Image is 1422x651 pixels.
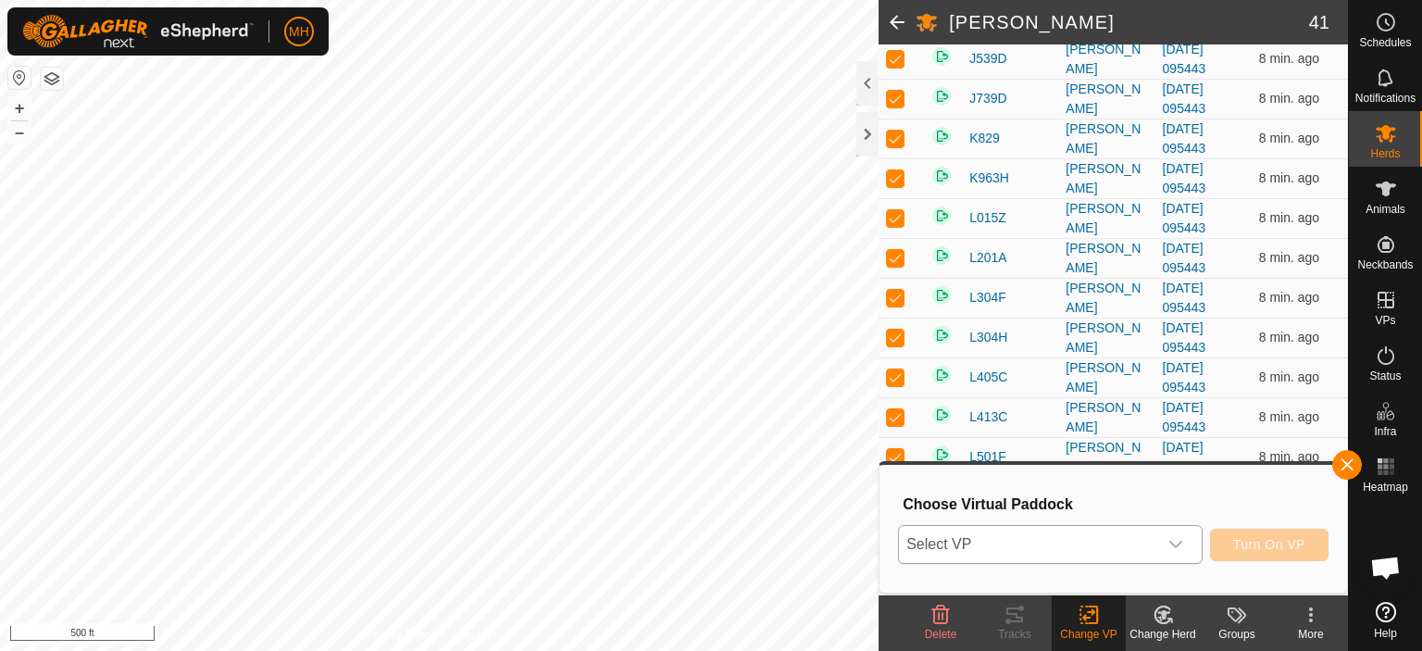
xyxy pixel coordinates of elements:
button: + [8,97,31,119]
a: Contact Us [457,627,512,644]
span: Sep 23, 2025, 10:47 AM [1259,290,1319,305]
div: dropdown trigger [1157,526,1194,563]
div: [PERSON_NAME] [1066,159,1147,198]
span: Infra [1374,426,1396,437]
a: [DATE] 095443 [1163,281,1206,315]
h3: Choose Virtual Paddock [903,495,1328,513]
a: Privacy Policy [367,627,436,644]
span: Sep 23, 2025, 10:47 AM [1259,330,1319,344]
img: returning on [930,324,953,346]
h2: [PERSON_NAME] [949,11,1309,33]
span: VPs [1375,315,1395,326]
a: [DATE] 095443 [1163,81,1206,116]
div: [PERSON_NAME] [1066,398,1147,437]
span: Animals [1366,204,1405,215]
div: Change Herd [1126,626,1200,643]
img: returning on [930,165,953,187]
button: Turn On VP [1210,529,1328,561]
span: Neckbands [1357,259,1413,270]
img: returning on [930,404,953,426]
a: [DATE] 095443 [1163,121,1206,156]
a: [DATE] 095443 [1163,440,1206,474]
span: J739D [969,89,1006,108]
img: returning on [930,284,953,307]
div: More [1274,626,1348,643]
span: L201A [969,248,1006,268]
span: L015Z [969,208,1006,228]
span: Sep 23, 2025, 10:47 AM [1259,449,1319,464]
span: Schedules [1359,37,1411,48]
span: Sep 23, 2025, 10:47 AM [1259,91,1319,106]
span: Sep 23, 2025, 10:47 AM [1259,369,1319,384]
a: [DATE] 095443 [1163,161,1206,195]
span: Delete [925,628,957,641]
span: Turn On VP [1233,537,1305,552]
img: returning on [930,244,953,267]
span: L413C [969,407,1007,427]
img: returning on [930,85,953,107]
span: Sep 23, 2025, 10:47 AM [1259,210,1319,225]
a: [DATE] 095443 [1163,42,1206,76]
div: [PERSON_NAME] [1066,40,1147,79]
div: [PERSON_NAME] [1066,438,1147,477]
div: Groups [1200,626,1274,643]
img: returning on [930,45,953,68]
span: K829 [969,129,1000,148]
span: Sep 23, 2025, 10:47 AM [1259,170,1319,185]
span: K963H [969,169,1009,188]
span: Sep 23, 2025, 10:47 AM [1259,409,1319,424]
span: Notifications [1355,93,1416,104]
a: [DATE] 095443 [1163,400,1206,434]
span: Sep 23, 2025, 10:47 AM [1259,131,1319,145]
span: L304H [969,328,1007,347]
span: Sep 23, 2025, 10:47 AM [1259,51,1319,66]
span: L304F [969,288,1006,307]
div: [PERSON_NAME] [1066,319,1147,357]
img: returning on [930,205,953,227]
a: [DATE] 095443 [1163,241,1206,275]
div: [PERSON_NAME] [1066,358,1147,397]
button: Reset Map [8,67,31,89]
div: Tracks [978,626,1052,643]
span: Heatmap [1363,482,1408,493]
div: Change VP [1052,626,1126,643]
img: Gallagher Logo [22,15,254,48]
span: L501F [969,447,1006,467]
img: returning on [930,125,953,147]
span: Help [1374,628,1397,639]
span: Herds [1370,148,1400,159]
span: Status [1369,370,1401,382]
a: [DATE] 095443 [1163,360,1206,394]
div: [PERSON_NAME] [1066,119,1147,158]
div: Open chat [1358,540,1414,595]
span: MH [289,22,309,42]
span: 41 [1309,8,1329,36]
span: J539D [969,49,1006,69]
div: [PERSON_NAME] [1066,279,1147,318]
img: returning on [930,444,953,466]
a: [DATE] 095443 [1163,201,1206,235]
img: returning on [930,364,953,386]
span: Sep 23, 2025, 10:47 AM [1259,250,1319,265]
a: Help [1349,595,1422,646]
button: Map Layers [41,68,63,90]
div: [PERSON_NAME] [1066,199,1147,238]
a: [DATE] 095443 [1163,320,1206,355]
button: – [8,121,31,144]
span: L405C [969,368,1007,387]
span: Select VP [899,526,1157,563]
div: [PERSON_NAME] [1066,239,1147,278]
div: [PERSON_NAME] [1066,80,1147,119]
